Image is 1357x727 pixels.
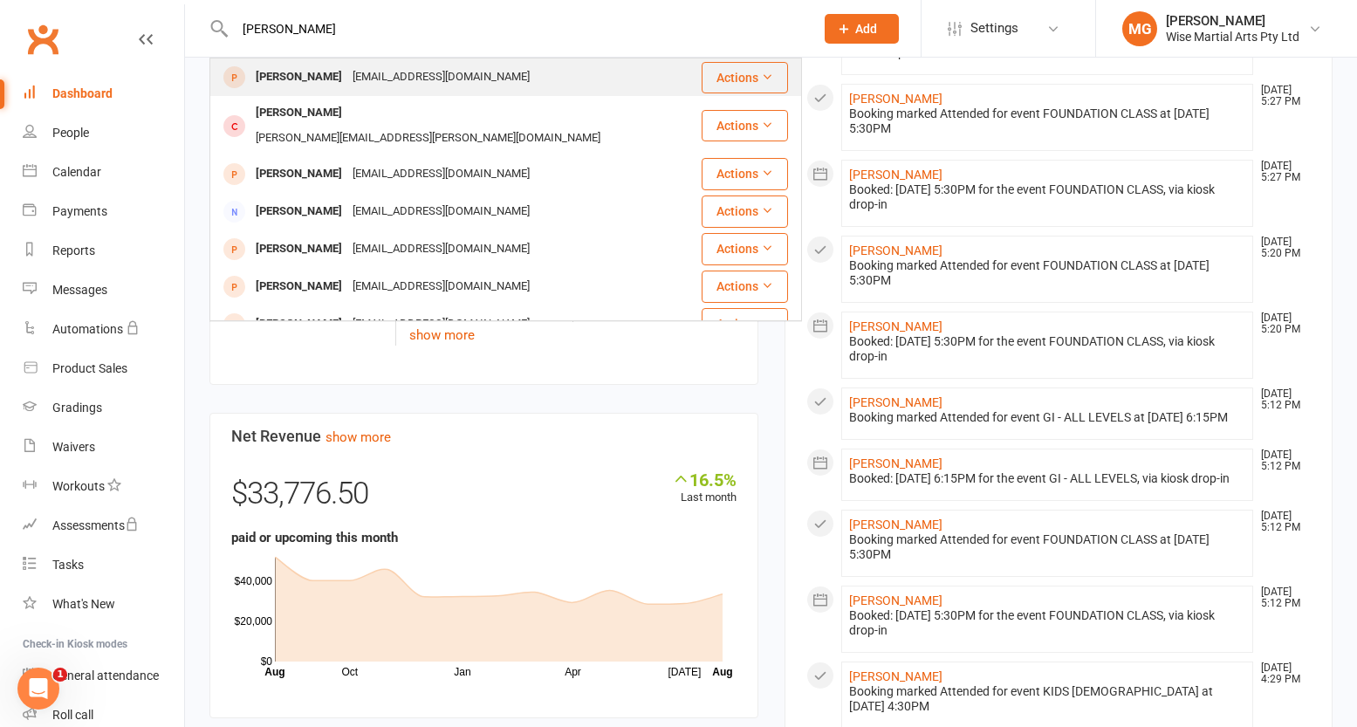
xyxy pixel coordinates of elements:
div: [PERSON_NAME] [250,237,347,262]
a: [PERSON_NAME] [849,319,942,333]
div: Booked: [DATE] 5:30PM for the event FOUNDATION CLASS, via kiosk drop-in [849,334,1246,364]
a: Dashboard [23,74,184,113]
time: [DATE] 5:12 PM [1252,388,1310,411]
span: 1 [53,668,67,682]
a: What's New [23,585,184,624]
div: Messages [52,283,107,297]
div: People [52,126,89,140]
h3: Net Revenue [231,428,737,445]
div: [EMAIL_ADDRESS][DOMAIN_NAME] [347,199,535,224]
span: Add [855,22,877,36]
a: [PERSON_NAME] [849,243,942,257]
div: Waivers [52,440,95,454]
time: [DATE] 5:12 PM [1252,511,1310,533]
a: Assessments [23,506,184,545]
a: show more [326,429,391,445]
div: [PERSON_NAME] [250,312,347,337]
div: Wise Martial Arts Pty Ltd [1166,29,1299,45]
div: Automations [52,322,123,336]
div: Booking marked Attended for event KIDS [DEMOGRAPHIC_DATA] at [DATE] 4:30PM [849,684,1246,714]
a: [PERSON_NAME] [849,593,942,607]
span: Settings [970,9,1018,48]
div: Booking marked Attended for event FOUNDATION CLASS at [DATE] 5:30PM [849,532,1246,562]
a: General attendance kiosk mode [23,656,184,696]
div: 16.5% [672,470,737,489]
a: [PERSON_NAME] [849,518,942,532]
div: [PERSON_NAME] [1166,13,1299,29]
a: Product Sales [23,349,184,388]
div: Roll call [52,708,93,722]
strong: paid or upcoming this month [231,530,398,545]
div: Tasks [52,558,84,572]
input: Search... [230,17,802,41]
div: [PERSON_NAME] [250,161,347,187]
div: [EMAIL_ADDRESS][DOMAIN_NAME] [347,161,535,187]
a: Gradings [23,388,184,428]
a: Workouts [23,467,184,506]
div: [EMAIL_ADDRESS][DOMAIN_NAME] [347,312,535,337]
div: Reports [52,243,95,257]
a: [PERSON_NAME] [849,168,942,182]
div: [EMAIL_ADDRESS][DOMAIN_NAME] [347,274,535,299]
a: [PERSON_NAME] [849,395,942,409]
div: [PERSON_NAME] [250,100,347,126]
div: [EMAIL_ADDRESS][DOMAIN_NAME] [347,237,535,262]
button: Actions [702,308,788,339]
a: show more [409,327,475,343]
div: Booking marked Attended for event GI - ALL LEVELS at [DATE] 6:15PM [849,410,1246,425]
div: Dashboard [52,86,113,100]
div: Booking marked Attended for event FOUNDATION CLASS at [DATE] 5:30PM [849,258,1246,288]
div: Last month [672,470,737,507]
div: MG [1122,11,1157,46]
button: Actions [702,62,788,93]
div: [PERSON_NAME] [250,65,347,90]
a: Calendar [23,153,184,192]
div: General attendance [52,669,159,682]
iframe: Intercom live chat [17,668,59,710]
button: Actions [702,233,788,264]
div: Gradings [52,401,102,415]
div: Assessments [52,518,139,532]
time: [DATE] 5:20 PM [1252,237,1310,259]
time: [DATE] 5:27 PM [1252,161,1310,183]
a: Reports [23,231,184,271]
div: Booking marked Attended for event FOUNDATION CLASS at [DATE] 5:30PM [849,106,1246,136]
a: [PERSON_NAME] [849,456,942,470]
time: [DATE] 4:29 PM [1252,662,1310,685]
button: Actions [702,195,788,227]
a: [PERSON_NAME] [849,669,942,683]
div: What's New [52,597,115,611]
a: Automations [23,310,184,349]
a: Messages [23,271,184,310]
div: $33,776.50 [231,470,737,527]
div: Booked: [DATE] 6:15PM for the event GI - ALL LEVELS, via kiosk drop-in [849,471,1246,486]
a: [PERSON_NAME] [849,92,942,106]
div: [PERSON_NAME] [250,274,347,299]
time: [DATE] 5:12 PM [1252,449,1310,472]
a: People [23,113,184,153]
time: [DATE] 5:12 PM [1252,586,1310,609]
div: Workouts [52,479,105,493]
a: Payments [23,192,184,231]
a: Tasks [23,545,184,585]
button: Add [825,14,899,44]
div: Calendar [52,165,101,179]
div: Product Sales [52,361,127,375]
button: Actions [702,158,788,189]
button: Actions [702,110,788,141]
time: [DATE] 5:20 PM [1252,312,1310,335]
a: Clubworx [21,17,65,61]
a: Waivers [23,428,184,467]
div: Payments [52,204,107,218]
time: [DATE] 5:27 PM [1252,85,1310,107]
div: [PERSON_NAME][EMAIL_ADDRESS][PERSON_NAME][DOMAIN_NAME] [250,126,606,151]
div: Booked: [DATE] 5:30PM for the event FOUNDATION CLASS, via kiosk drop-in [849,182,1246,212]
div: [EMAIL_ADDRESS][DOMAIN_NAME] [347,65,535,90]
button: Actions [702,271,788,302]
div: Booked: [DATE] 5:30PM for the event FOUNDATION CLASS, via kiosk drop-in [849,608,1246,638]
div: [PERSON_NAME] [250,199,347,224]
